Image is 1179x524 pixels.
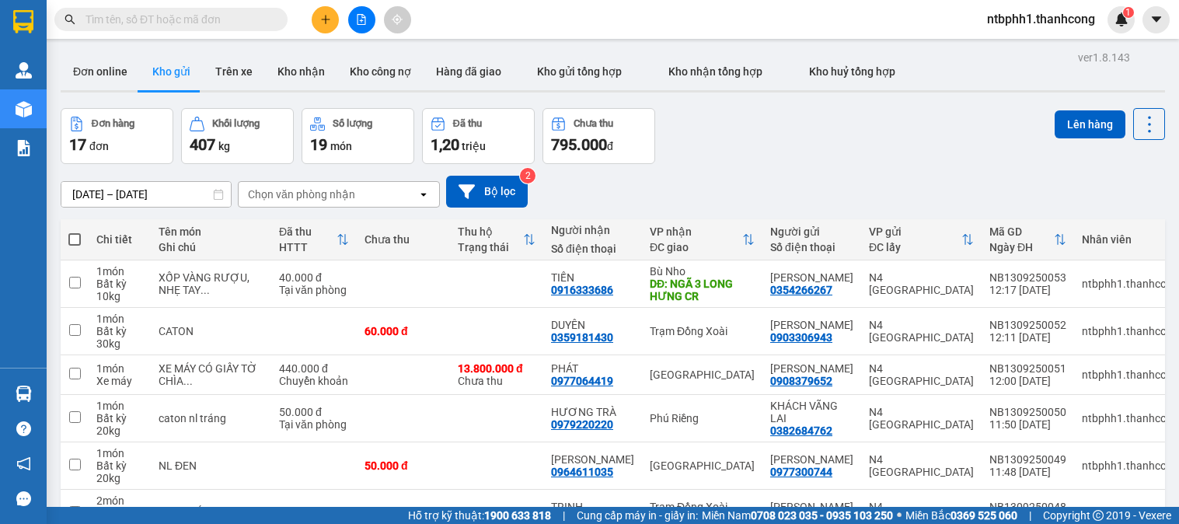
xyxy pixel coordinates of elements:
[384,6,411,33] button: aim
[458,362,535,387] div: Chưa thu
[183,375,193,387] span: ...
[1082,325,1179,337] div: ntbphh1.thanhcong
[320,14,331,25] span: plus
[1114,12,1128,26] img: icon-new-feature
[897,512,902,519] span: ⚪️
[96,472,143,484] div: 20 kg
[989,406,1066,418] div: NB1309250050
[312,6,339,33] button: plus
[431,135,459,154] span: 1,20
[96,424,143,437] div: 20 kg
[1082,369,1179,381] div: ntbphh1.thanhcong
[159,459,263,472] div: NL ĐEN
[16,101,32,117] img: warehouse-icon
[551,271,634,284] div: TIẾN
[650,241,742,253] div: ĐC giao
[770,424,832,437] div: 0382684762
[159,271,263,296] div: XỐP VÀNG RƯỢU, NHẸ TAY MIỄN TRỪ TRÁCH NHIỆM HƯ HỎNG
[869,271,974,296] div: N4 [GEOGRAPHIC_DATA]
[1029,507,1031,524] span: |
[248,187,355,202] div: Chọn văn phòng nhận
[265,53,337,90] button: Kho nhận
[96,412,143,424] div: Bất kỳ
[989,319,1066,331] div: NB1309250052
[212,118,260,129] div: Khối lượng
[365,233,442,246] div: Chưa thu
[61,108,173,164] button: Đơn hàng17đơn
[181,108,294,164] button: Khối lượng407kg
[551,224,634,236] div: Người nhận
[96,507,143,519] div: Bất kỳ
[650,369,755,381] div: [GEOGRAPHIC_DATA]
[16,386,32,402] img: warehouse-icon
[551,418,613,431] div: 0979220220
[770,319,853,331] div: NGUYỄN HOÀNG VIỆT
[422,108,535,164] button: Đã thu1,20 triệu
[1149,12,1163,26] span: caret-down
[61,53,140,90] button: Đơn online
[279,225,337,238] div: Đã thu
[551,406,634,418] div: HƯƠNG TRÀ
[1125,7,1131,18] span: 1
[159,325,263,337] div: CATON
[310,135,327,154] span: 19
[650,278,755,302] div: DĐ: NGÃ 3 LONG HƯNG CR
[869,319,974,344] div: N4 [GEOGRAPHIC_DATA]
[1082,412,1179,424] div: ntbphh1.thanhcong
[89,140,109,152] span: đơn
[458,241,523,253] div: Trạng thái
[1082,459,1179,472] div: ntbphh1.thanhcong
[417,188,430,201] svg: open
[462,140,486,152] span: triệu
[989,271,1066,284] div: NB1309250053
[770,362,853,375] div: PHẠM MINH CẢNH
[96,459,143,472] div: Bất kỳ
[989,241,1054,253] div: Ngày ĐH
[869,241,961,253] div: ĐC lấy
[650,501,755,513] div: Trạm Đồng Xoài
[392,14,403,25] span: aim
[650,325,755,337] div: Trạm Đồng Xoài
[333,118,372,129] div: Số lượng
[542,108,655,164] button: Chưa thu795.000đ
[279,375,349,387] div: Chuyển khoản
[96,290,143,302] div: 10 kg
[279,271,349,284] div: 40.000 đ
[96,337,143,350] div: 30 kg
[642,219,762,260] th: Toggle SortBy
[975,9,1107,29] span: ntbphh1.thanhcong
[770,331,832,344] div: 0903306943
[1093,510,1104,521] span: copyright
[551,319,634,331] div: DUYÊN
[69,135,86,154] span: 17
[140,53,203,90] button: Kho gửi
[702,507,893,524] span: Miền Nam
[989,453,1066,466] div: NB1309250049
[279,284,349,296] div: Tại văn phòng
[271,219,357,260] th: Toggle SortBy
[348,6,375,33] button: file-add
[563,507,565,524] span: |
[96,313,143,325] div: 1 món
[450,219,543,260] th: Toggle SortBy
[279,406,349,418] div: 50.000 đ
[159,241,263,253] div: Ghi chú
[650,225,742,238] div: VP nhận
[16,491,31,506] span: message
[607,140,613,152] span: đ
[989,501,1066,513] div: NB1309250048
[96,362,143,375] div: 1 món
[92,118,134,129] div: Đơn hàng
[551,362,634,375] div: PHÁT
[989,331,1066,344] div: 12:11 [DATE]
[337,53,424,90] button: Kho công nợ
[989,284,1066,296] div: 12:17 [DATE]
[551,135,607,154] span: 795.000
[770,225,853,238] div: Người gửi
[770,501,853,513] div: LÊ MINH TUẤN
[577,507,698,524] span: Cung cấp máy in - giấy in:
[96,325,143,337] div: Bất kỳ
[770,400,853,424] div: KHÁCH VÃNG LAI
[330,140,352,152] span: món
[96,447,143,459] div: 1 món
